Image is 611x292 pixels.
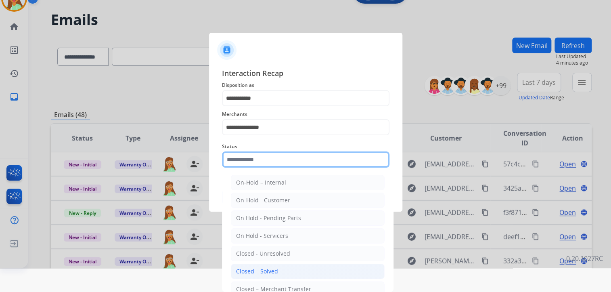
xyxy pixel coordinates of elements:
span: Disposition as [222,80,389,90]
div: On Hold - Pending Parts [236,214,301,222]
img: contactIcon [217,40,236,60]
div: On-Hold - Customer [236,196,290,204]
span: Merchants [222,109,389,119]
span: Interaction Recap [222,67,389,80]
div: Closed – Solved [236,267,278,275]
div: On Hold - Servicers [236,232,288,240]
p: 0.20.1027RC [566,254,603,263]
span: Status [222,142,389,151]
div: Closed - Unresolved [236,250,290,258]
div: On-Hold – Internal [236,179,286,187]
